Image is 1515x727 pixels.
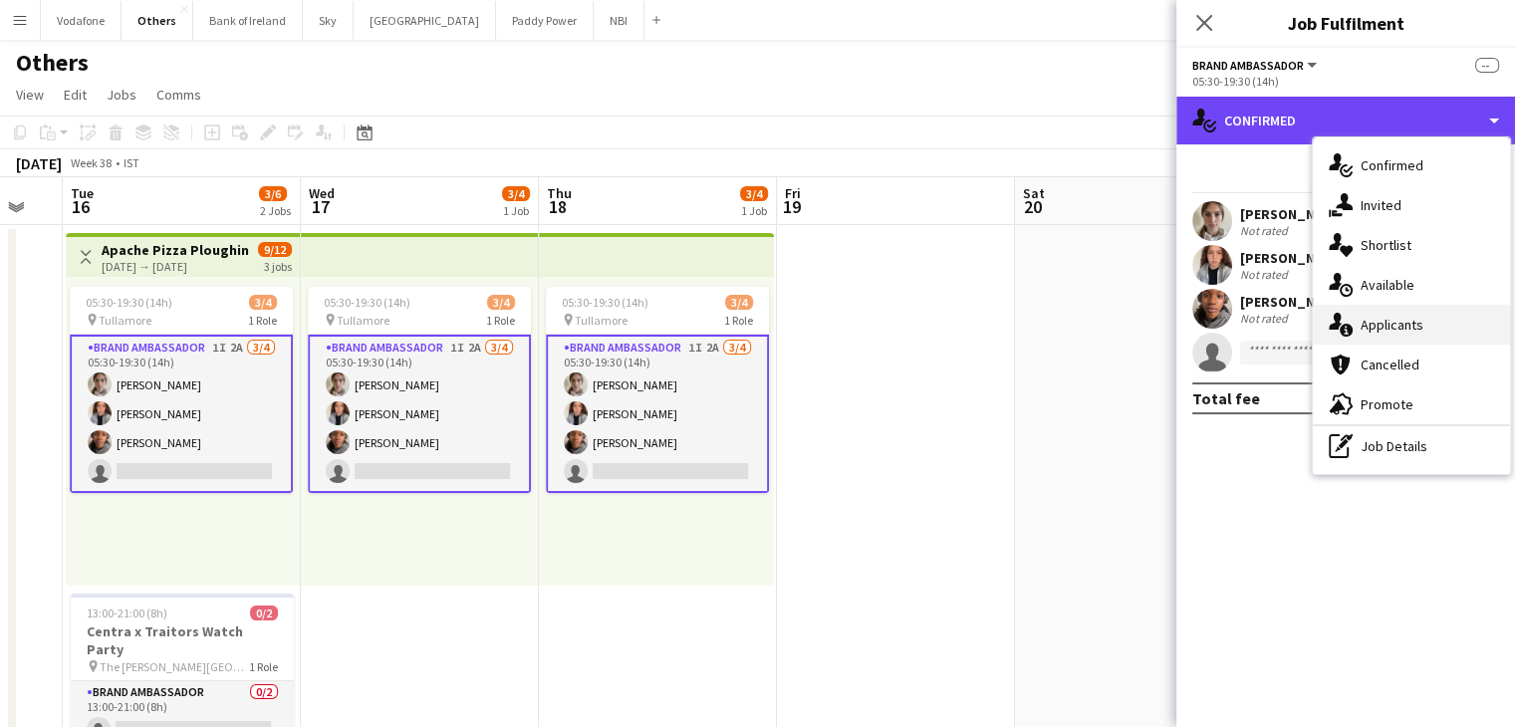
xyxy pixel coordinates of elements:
span: 1 Role [249,659,278,674]
button: Others [122,1,193,40]
div: Not rated [1240,223,1292,238]
div: Total fee [1192,388,1260,408]
button: [GEOGRAPHIC_DATA] [354,1,496,40]
div: Not rated [1240,267,1292,282]
span: Thu [547,184,572,202]
div: Job Details [1313,426,1510,466]
span: 3/4 [725,295,753,310]
span: 1 Role [248,313,277,328]
span: 05:30-19:30 (14h) [86,295,172,310]
button: Bank of Ireland [193,1,303,40]
span: Edit [64,86,87,104]
h1: Others [16,48,89,78]
span: Week 38 [66,155,116,170]
app-job-card: 05:30-19:30 (14h)3/4 Tullamore1 RoleBrand Ambassador1I2A3/405:30-19:30 (14h)[PERSON_NAME][PERSON_... [546,287,769,493]
div: Not rated [1240,311,1292,326]
span: 1 Role [724,313,753,328]
a: Edit [56,82,95,108]
div: 2 Jobs [260,203,291,218]
span: 13:00-21:00 (8h) [87,606,167,620]
div: 05:30-19:30 (14h) [1192,74,1499,89]
span: Shortlist [1361,236,1411,254]
span: Brand Ambassador [1192,58,1304,73]
button: Vodafone [41,1,122,40]
span: Tullamore [337,313,389,328]
span: Wed [309,184,335,202]
div: Confirmed [1176,97,1515,144]
span: 3/6 [259,186,287,201]
button: Paddy Power [496,1,594,40]
h3: Apache Pizza Ploughing [102,241,250,259]
span: 1 Role [486,313,515,328]
app-job-card: 05:30-19:30 (14h)3/4 Tullamore1 RoleBrand Ambassador1I2A3/405:30-19:30 (14h)[PERSON_NAME][PERSON_... [308,287,531,493]
span: 05:30-19:30 (14h) [324,295,410,310]
span: Fri [785,184,801,202]
a: Jobs [99,82,144,108]
button: Brand Ambassador [1192,58,1320,73]
span: Tullamore [99,313,151,328]
div: [PERSON_NAME] [1240,293,1346,311]
span: 0/2 [250,606,278,620]
span: Jobs [107,86,136,104]
button: Sky [303,1,354,40]
app-card-role: Brand Ambassador1I2A3/405:30-19:30 (14h)[PERSON_NAME][PERSON_NAME][PERSON_NAME] [546,335,769,493]
app-job-card: 05:30-19:30 (14h)3/4 Tullamore1 RoleBrand Ambassador1I2A3/405:30-19:30 (14h)[PERSON_NAME][PERSON_... [70,287,293,493]
span: 3/4 [249,295,277,310]
span: 3/4 [502,186,530,201]
span: Invited [1361,196,1401,214]
div: [DATE] → [DATE] [102,259,250,274]
div: 1 Job [503,203,529,218]
span: Available [1361,276,1414,294]
span: 17 [306,195,335,218]
a: View [8,82,52,108]
span: 9/12 [258,242,292,257]
span: Tue [71,184,94,202]
span: 05:30-19:30 (14h) [562,295,648,310]
span: 3/4 [740,186,768,201]
span: Applicants [1361,316,1423,334]
span: View [16,86,44,104]
div: [PERSON_NAME] [1240,205,1346,223]
a: Comms [148,82,209,108]
span: 20 [1020,195,1045,218]
div: IST [124,155,139,170]
h3: Centra x Traitors Watch Party [71,622,294,658]
app-card-role: Brand Ambassador1I2A3/405:30-19:30 (14h)[PERSON_NAME][PERSON_NAME][PERSON_NAME] [70,335,293,493]
h3: Job Fulfilment [1176,10,1515,36]
span: Comms [156,86,201,104]
span: The [PERSON_NAME][GEOGRAPHIC_DATA] [100,659,249,674]
div: [PERSON_NAME] [1240,249,1346,267]
span: Cancelled [1361,356,1419,373]
button: NBI [594,1,644,40]
div: 3 jobs [264,257,292,274]
span: Confirmed [1361,156,1423,174]
span: 18 [544,195,572,218]
span: -- [1475,58,1499,73]
app-card-role: Brand Ambassador1I2A3/405:30-19:30 (14h)[PERSON_NAME][PERSON_NAME][PERSON_NAME] [308,335,531,493]
div: 1 Job [741,203,767,218]
span: 16 [68,195,94,218]
span: Promote [1361,395,1413,413]
span: Tullamore [575,313,628,328]
span: 3/4 [487,295,515,310]
span: 19 [782,195,801,218]
span: Sat [1023,184,1045,202]
div: [DATE] [16,153,62,173]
